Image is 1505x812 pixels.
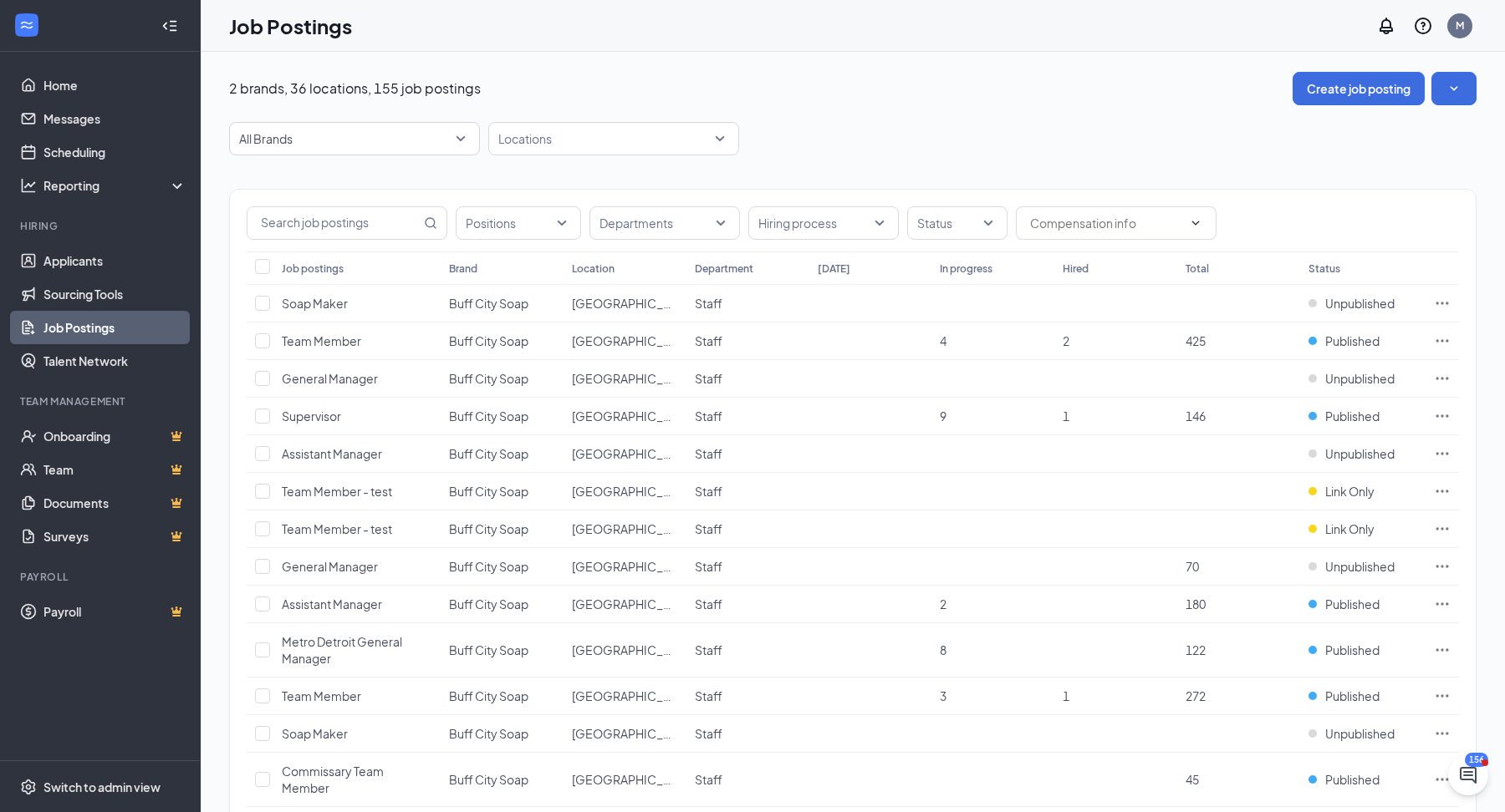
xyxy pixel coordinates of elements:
span: Buff City Soap [449,333,528,348]
span: Team Member [282,688,361,703]
span: Staff [695,772,722,787]
div: Hiring [20,219,183,233]
span: Staff [695,446,722,461]
a: Home [43,69,186,102]
td: Buff City Soap [441,435,564,473]
td: Buff City Soap [441,753,564,807]
div: Reporting [43,177,187,194]
span: Metro Detroit General Manager [282,634,402,666]
div: Brand [449,261,477,276]
span: Published [1325,642,1380,658]
svg: Ellipses [1434,520,1451,537]
span: Staff [695,484,722,499]
span: 9 [940,409,946,424]
span: [GEOGRAPHIC_DATA], [GEOGRAPHIC_DATA] [572,409,821,424]
th: Total [1177,251,1300,285]
span: 3 [940,688,946,703]
td: Brighton, MI [564,623,686,678]
span: Commissary Team Member [282,764,384,795]
span: 8 [940,642,946,657]
svg: WorkstreamLogo [18,17,35,33]
span: Published [1325,771,1380,788]
svg: Ellipses [1434,483,1451,500]
td: Brick, NJ [564,473,686,510]
td: Staff [686,285,809,322]
span: Staff [695,726,722,741]
span: Buff City Soap [449,446,528,461]
svg: ChevronDown [1189,216,1202,230]
svg: Ellipses [1434,596,1451,612]
svg: Notifications [1376,16,1396,36]
td: Brighton, MI [564,715,686,753]
svg: Ellipses [1434,332,1451,349]
span: Buff City Soap [449,559,528,574]
span: [GEOGRAPHIC_DATA], [GEOGRAPHIC_DATA] [572,726,821,741]
svg: SmallChevronDown [1446,80,1462,97]
span: Staff [695,688,722,703]
td: Brighton, MI [564,586,686,623]
span: Staff [695,371,722,386]
td: Buff City Soap [441,623,564,678]
div: Payroll [20,570,183,584]
span: Staff [695,333,722,348]
span: 180 [1186,596,1206,612]
td: Staff [686,360,809,398]
p: All Brands [239,130,293,147]
td: Buff City Soap [441,510,564,548]
span: Buff City Soap [449,371,528,386]
span: Buff City Soap [449,596,528,612]
svg: Ellipses [1434,688,1451,704]
span: 1 [1063,409,1069,424]
td: Staff [686,435,809,473]
svg: Ellipses [1434,558,1451,575]
a: Scheduling [43,135,186,169]
span: Published [1325,688,1380,704]
span: Link Only [1325,520,1375,537]
span: 45 [1186,772,1199,787]
span: Buff City Soap [449,484,528,499]
svg: Collapse [161,18,178,34]
svg: Settings [20,779,37,795]
span: Published [1325,332,1380,349]
td: Brick, NJ [564,360,686,398]
td: Brick, NJ [564,398,686,435]
span: General Manager [282,559,378,574]
svg: Ellipses [1434,642,1451,658]
svg: Ellipses [1434,295,1451,312]
td: Staff [686,586,809,623]
span: 4 [940,333,946,348]
span: 122 [1186,642,1206,657]
td: Brick, NJ [564,435,686,473]
div: Switch to admin view [43,779,161,795]
a: SurveysCrown [43,520,186,553]
td: Buff City Soap [441,360,564,398]
td: Staff [686,753,809,807]
span: General Manager [282,371,378,386]
p: 2 brands, 36 locations, 155 job postings [229,79,481,98]
span: Team Member - test [282,521,392,536]
h1: Job Postings [229,12,352,40]
button: SmallChevronDown [1431,72,1477,105]
span: Assistant Manager [282,596,382,612]
a: OnboardingCrown [43,419,186,453]
span: Assistant Manager [282,446,382,461]
span: Unpublished [1325,558,1395,575]
div: Team Management [20,394,183,409]
span: 425 [1186,333,1206,348]
td: Buff City Soap [441,715,564,753]
span: 70 [1186,559,1199,574]
span: Buff City Soap [449,521,528,536]
svg: Ellipses [1434,771,1451,788]
span: Buff City Soap [449,688,528,703]
td: Staff [686,715,809,753]
td: Brighton, MI [564,510,686,548]
svg: MagnifyingGlass [424,216,437,230]
span: Published [1325,596,1380,612]
td: Staff [686,678,809,715]
span: Published [1325,408,1380,424]
td: Buff City Soap [441,473,564,510]
a: Sourcing Tools [43,277,186,311]
td: Staff [686,398,809,435]
span: [GEOGRAPHIC_DATA], [GEOGRAPHIC_DATA] [572,484,821,499]
span: Buff City Soap [449,642,528,657]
